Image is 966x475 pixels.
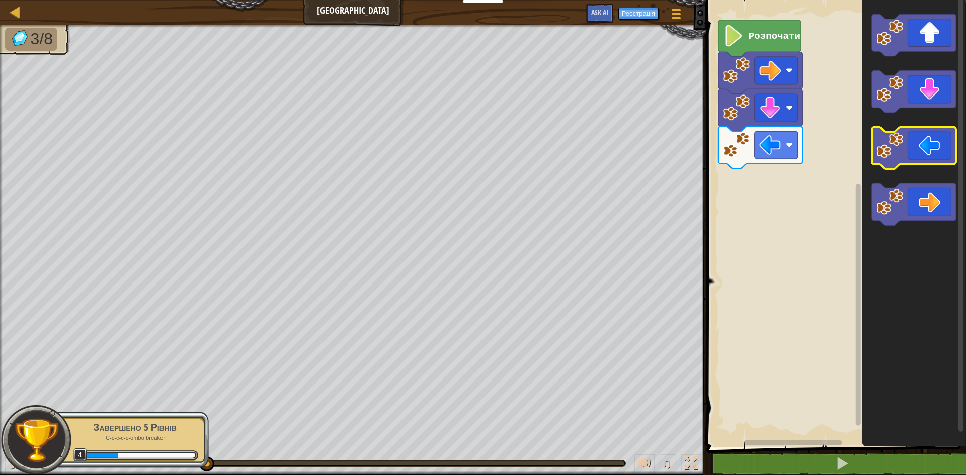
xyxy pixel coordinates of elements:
[71,420,198,434] div: Завершено 5 Рівнів
[5,28,57,51] li: Collect the gems.
[664,4,689,28] button: Показати меню гри
[634,454,655,475] button: Налаштувати гучність
[14,417,59,463] img: trophy.png
[662,456,672,471] span: ♫
[31,30,53,48] span: 3/8
[618,8,659,20] button: Реєстрація
[71,434,198,442] p: C-c-c-c-c-ombo breaker!
[749,31,800,42] text: Розпочати
[681,454,701,475] button: Повноекранний режим
[73,448,87,462] span: 4
[586,4,613,23] button: Ask AI
[591,8,608,17] span: Ask AI
[660,454,677,475] button: ♫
